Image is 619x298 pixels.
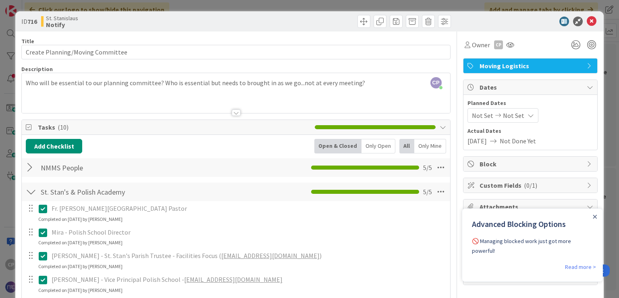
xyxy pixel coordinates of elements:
[472,40,490,50] span: Owner
[480,82,583,92] span: Dates
[480,61,583,71] span: Moving Logistics
[472,111,493,120] span: Not Set
[480,159,583,169] span: Block
[38,216,123,223] div: Completed on [DATE] by [PERSON_NAME]
[38,239,123,246] div: Completed on [DATE] by [PERSON_NAME]
[430,77,442,88] span: CP
[524,181,537,189] span: ( 0/1 )
[467,99,593,107] span: Planned Dates
[423,187,432,197] span: 5 / 5
[503,111,524,120] span: Not Set
[184,275,282,283] a: [EMAIL_ADDRESS][DOMAIN_NAME]
[500,136,536,146] span: Not Done Yet
[38,160,219,175] input: Add Checklist...
[480,202,583,212] span: Attachments
[26,139,82,153] button: Add Checklist
[462,208,603,282] iframe: UserGuiding Product Updates Slide Out
[52,251,445,260] p: [PERSON_NAME] - St. Stan's Parish Trustee - Facilities Focus ( )
[58,123,69,131] span: ( 10 )
[480,180,583,190] span: Custom Fields
[21,45,450,59] input: type card name here...
[38,287,123,294] div: Completed on [DATE] by [PERSON_NAME]
[494,40,503,49] div: CP
[52,228,445,237] p: Mira - Polish School Director
[38,263,123,270] div: Completed on [DATE] by [PERSON_NAME]
[361,139,395,153] div: Only Open
[314,139,361,153] div: Open & Closed
[52,275,445,284] p: [PERSON_NAME] - Vice Principal Polish School -
[17,1,37,11] span: Support
[414,139,446,153] div: Only Mine
[26,78,446,88] p: Who will be essential to our planning committee? Who is essential but needs to brought in as we g...
[38,185,219,199] input: Add Checklist...
[52,204,445,213] p: Fr. [PERSON_NAME][GEOGRAPHIC_DATA] Pastor
[38,122,310,132] span: Tasks
[399,139,414,153] div: All
[221,252,320,260] a: [EMAIL_ADDRESS][DOMAIN_NAME]
[467,136,487,146] span: [DATE]
[423,163,432,172] span: 5 / 5
[21,65,53,73] span: Description
[467,127,593,135] span: Actual Dates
